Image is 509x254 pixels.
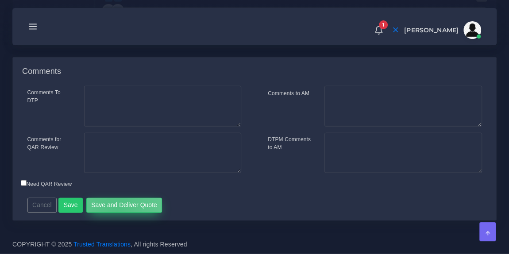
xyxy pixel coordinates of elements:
[379,20,388,29] span: 1
[371,25,386,35] a: 1
[12,240,187,249] span: COPYRIGHT © 2025
[131,240,187,249] span: , All rights Reserved
[22,67,61,77] h4: Comments
[404,27,459,33] span: [PERSON_NAME]
[27,201,57,208] a: Cancel
[27,89,71,104] label: Comments To DTP
[268,135,311,151] label: DTPM Comments to AM
[21,180,72,188] label: Need QAR Review
[27,198,57,213] button: Cancel
[21,180,27,186] input: Need QAR Review
[73,241,131,248] a: Trusted Translations
[27,135,71,151] label: Comments for QAR Review
[463,21,481,39] img: avatar
[400,21,484,39] a: [PERSON_NAME]avatar
[58,198,83,213] button: Save
[268,89,309,97] label: Comments to AM
[86,198,162,213] button: Save and Deliver Quote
